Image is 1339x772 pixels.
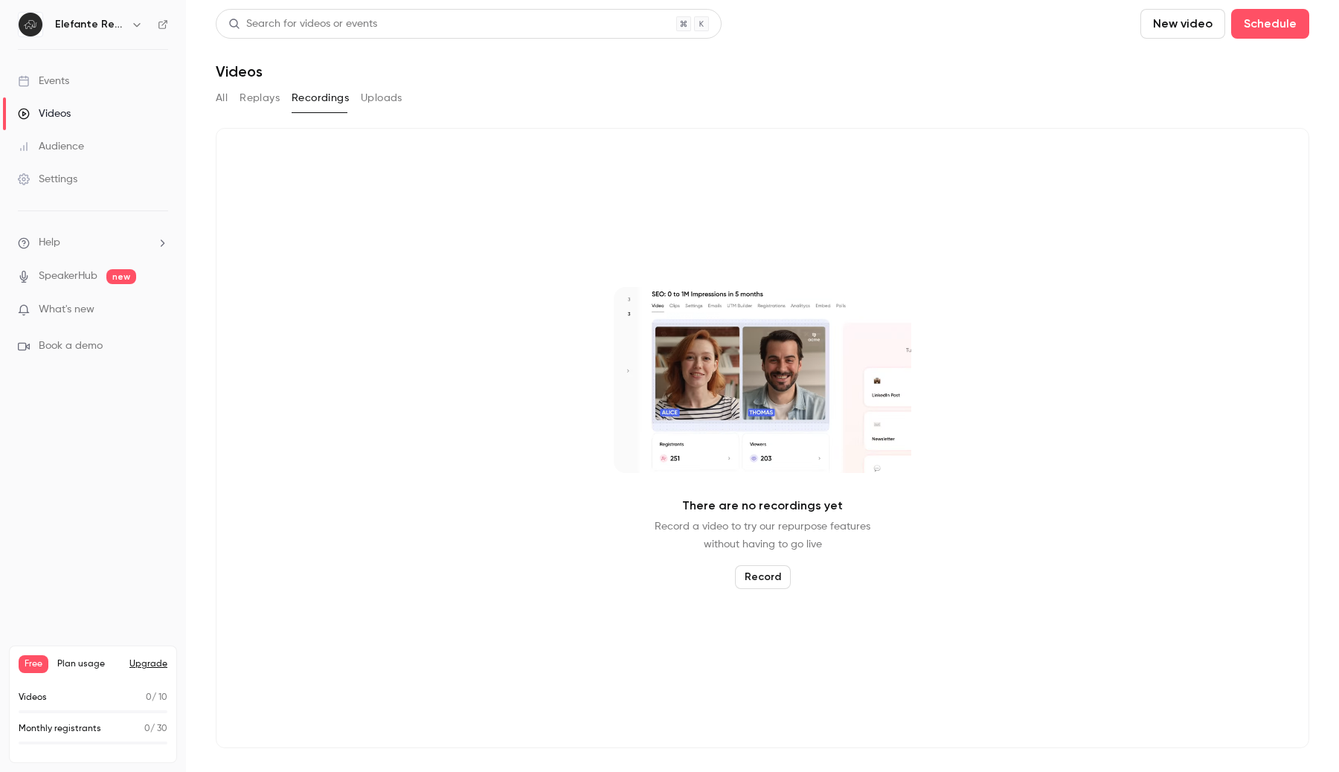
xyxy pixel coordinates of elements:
span: 0 [146,693,152,702]
p: Monthly registrants [19,722,101,736]
span: 0 [144,724,150,733]
button: Uploads [361,86,402,110]
span: new [106,269,136,284]
span: Plan usage [57,658,121,670]
p: / 30 [144,722,167,736]
h6: Elefante RevOps [55,17,125,32]
button: New video [1140,9,1225,39]
button: Record [735,565,791,589]
section: Videos [216,9,1309,763]
a: SpeakerHub [39,268,97,284]
div: Audience [18,139,84,154]
p: There are no recordings yet [682,497,843,515]
span: What's new [39,302,94,318]
p: Videos [19,691,47,704]
span: Free [19,655,48,673]
div: Search for videos or events [228,16,377,32]
p: Record a video to try our repurpose features without having to go live [655,518,870,553]
div: Videos [18,106,71,121]
div: Settings [18,172,77,187]
li: help-dropdown-opener [18,235,168,251]
span: Help [39,235,60,251]
span: Book a demo [39,338,103,354]
button: All [216,86,228,110]
div: Events [18,74,69,89]
img: Elefante RevOps [19,13,42,36]
button: Replays [240,86,280,110]
iframe: Noticeable Trigger [150,303,168,317]
p: / 10 [146,691,167,704]
button: Recordings [292,86,349,110]
button: Upgrade [129,658,167,670]
h1: Videos [216,62,263,80]
button: Schedule [1231,9,1309,39]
